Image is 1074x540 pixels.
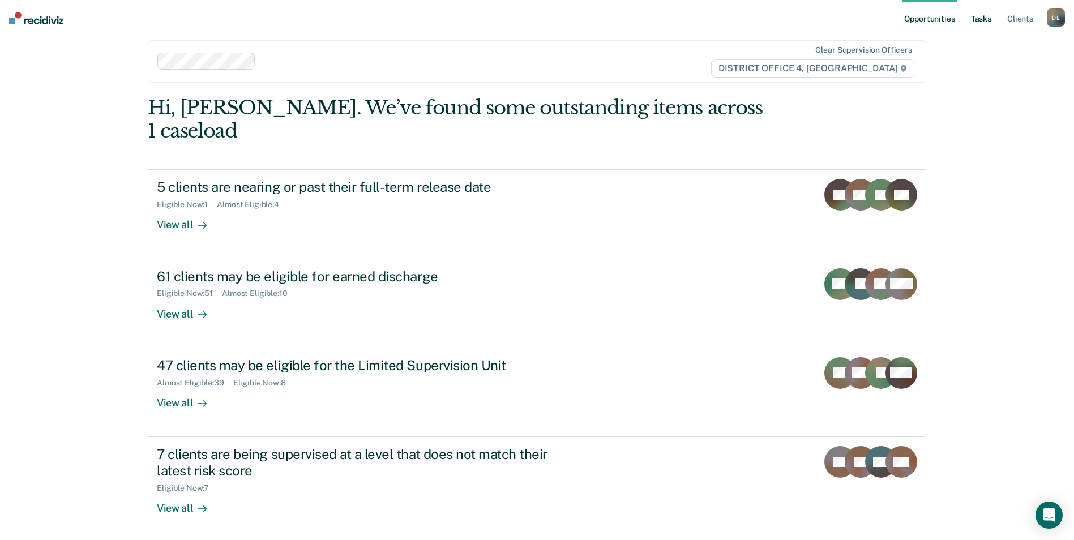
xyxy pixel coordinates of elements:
[148,96,771,143] div: Hi, [PERSON_NAME]. We’ve found some outstanding items across 1 caseload
[157,289,222,298] div: Eligible Now : 51
[157,357,554,374] div: 47 clients may be eligible for the Limited Supervision Unit
[157,209,220,232] div: View all
[157,268,554,285] div: 61 clients may be eligible for earned discharge
[815,45,912,55] div: Clear supervision officers
[157,179,554,195] div: 5 clients are nearing or past their full-term release date
[148,348,926,437] a: 47 clients may be eligible for the Limited Supervision UnitAlmost Eligible:39Eligible Now:8View all
[217,200,288,209] div: Almost Eligible : 4
[157,298,220,320] div: View all
[157,483,218,493] div: Eligible Now : 7
[148,169,926,259] a: 5 clients are nearing or past their full-term release dateEligible Now:1Almost Eligible:4View all
[1047,8,1065,27] div: D L
[233,378,295,388] div: Eligible Now : 8
[157,446,554,479] div: 7 clients are being supervised at a level that does not match their latest risk score
[148,259,926,348] a: 61 clients may be eligible for earned dischargeEligible Now:51Almost Eligible:10View all
[157,492,220,515] div: View all
[711,59,914,78] span: DISTRICT OFFICE 4, [GEOGRAPHIC_DATA]
[157,200,217,209] div: Eligible Now : 1
[9,12,63,24] img: Recidiviz
[157,387,220,409] div: View all
[222,289,297,298] div: Almost Eligible : 10
[157,378,233,388] div: Almost Eligible : 39
[1036,502,1063,529] div: Open Intercom Messenger
[1047,8,1065,27] button: DL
